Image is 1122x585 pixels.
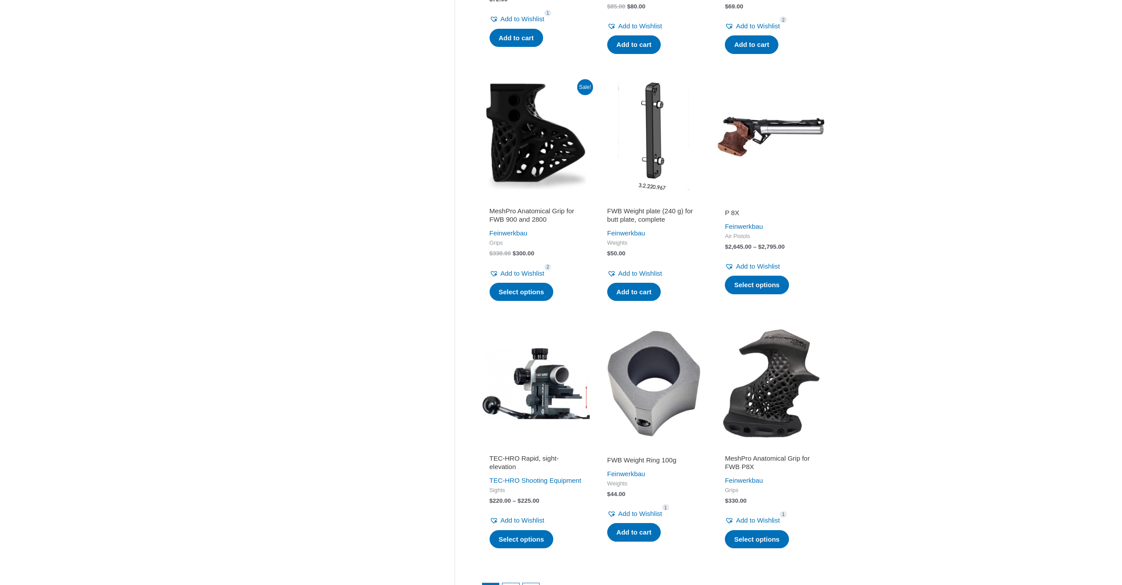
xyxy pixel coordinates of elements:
a: Feinwerkbau [725,223,763,230]
a: Select options for “MeshPro Anatomical Grip for FWB P8X” [725,530,789,549]
a: Feinwerkbau [607,470,645,477]
h2: MeshPro Anatomical Grip for FWB P8X [725,454,818,471]
span: $ [725,3,728,10]
span: $ [607,491,611,497]
a: Add to Wishlist [607,508,662,520]
a: TEC-HRO Shooting Equipment [490,477,582,484]
bdi: 2,645.00 [725,243,751,250]
a: Add to cart: “FWB Buttplate Weight Plate 330g” [607,35,661,54]
span: Add to Wishlist [618,510,662,517]
span: Grips [490,239,582,247]
span: – [753,243,757,250]
bdi: 85.00 [607,3,625,10]
img: P 8X [717,82,826,191]
bdi: 69.00 [725,3,743,10]
img: FWB Weight Ring 100g [599,329,708,438]
h2: MeshPro Anatomical Grip for FWB 900 and 2800 [490,207,582,224]
span: Add to Wishlist [501,269,544,277]
a: Add to Wishlist [607,267,662,280]
bdi: 300.00 [513,250,534,257]
a: Add to Wishlist [490,514,544,527]
bdi: 80.00 [627,3,645,10]
iframe: Customer reviews powered by Trustpilot [490,196,582,207]
iframe: Customer reviews powered by Trustpilot [725,443,818,454]
a: MeshPro Anatomical Grip for FWB 900 and 2800 [490,207,582,227]
span: Sale! [577,79,593,95]
span: $ [607,3,611,10]
img: TEC-HRO Rapid [482,329,590,438]
bdi: 220.00 [490,497,511,504]
span: 1 [544,10,551,16]
img: MeshPro Anatomical Grip for FWB 900 and 2800 [482,82,590,191]
a: Add to cart: “FWB Weight plate (240 g) for butt plate, complete” [607,283,661,301]
span: 2 [544,264,551,270]
span: Weights [607,239,700,247]
span: Sights [490,487,582,494]
span: $ [517,497,521,504]
a: P 8X [725,208,818,220]
iframe: Customer reviews powered by Trustpilot [607,443,700,454]
span: Add to Wishlist [736,516,780,524]
a: Feinwerkbau [607,229,645,237]
span: $ [627,3,631,10]
iframe: Customer reviews powered by Trustpilot [607,196,700,207]
a: Add to Wishlist [490,267,544,280]
a: MeshPro Anatomical Grip for FWB P8X [725,454,818,475]
span: Add to Wishlist [736,22,780,30]
h2: FWB Weight plate (240 g) for butt plate, complete [607,207,700,224]
span: – [513,497,516,504]
a: Feinwerkbau [490,229,528,237]
a: Add to Wishlist [725,20,780,32]
h2: P 8X [725,208,818,217]
span: 1 [662,504,669,511]
span: Weights [607,480,700,488]
span: Air Pistols [725,233,818,240]
bdi: 44.00 [607,491,625,497]
a: Add to Wishlist [607,20,662,32]
a: Select options for “TEC-HRO Rapid, sight-elevation” [490,530,554,549]
h2: FWB Weight Ring 100g [607,456,700,465]
a: Add to cart: “FWB Barrel weight 150g” [490,29,543,47]
img: MeshPro Anatomical Grip for FWB P8X [717,329,826,438]
a: Add to Wishlist [725,514,780,527]
bdi: 2,795.00 [758,243,785,250]
a: Select options for “P 8X” [725,276,789,294]
span: Add to Wishlist [501,15,544,23]
span: $ [725,497,728,504]
a: Select options for “MeshPro Anatomical Grip for FWB 900 and 2800” [490,283,554,301]
span: $ [607,250,611,257]
span: $ [490,250,493,257]
a: TEC-HRO Rapid, sight-elevation [490,454,582,475]
bdi: 50.00 [607,250,625,257]
span: $ [513,250,516,257]
a: Add to cart: “FWB additional weights for vario-sights (2 x 182g)” [725,35,778,54]
bdi: 330.00 [490,250,511,257]
span: Add to Wishlist [736,262,780,270]
bdi: 330.00 [725,497,747,504]
img: FWB Weight plate (240 g) for butt plate, complete [599,82,708,191]
bdi: 225.00 [517,497,539,504]
a: Add to Wishlist [490,13,544,25]
span: $ [490,497,493,504]
iframe: Customer reviews powered by Trustpilot [725,196,818,207]
a: Add to Wishlist [725,260,780,273]
a: Add to cart: “FWB Weight Ring 100g” [607,523,661,542]
a: Feinwerkbau [725,477,763,484]
h2: TEC-HRO Rapid, sight-elevation [490,454,582,471]
span: Add to Wishlist [618,269,662,277]
span: Add to Wishlist [501,516,544,524]
span: Add to Wishlist [618,22,662,30]
span: Grips [725,487,818,494]
iframe: Customer reviews powered by Trustpilot [490,443,582,454]
span: $ [758,243,762,250]
span: 2 [780,16,787,23]
span: 1 [780,511,787,518]
a: FWB Weight Ring 100g [607,456,700,468]
a: FWB Weight plate (240 g) for butt plate, complete [607,207,700,227]
span: $ [725,243,728,250]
